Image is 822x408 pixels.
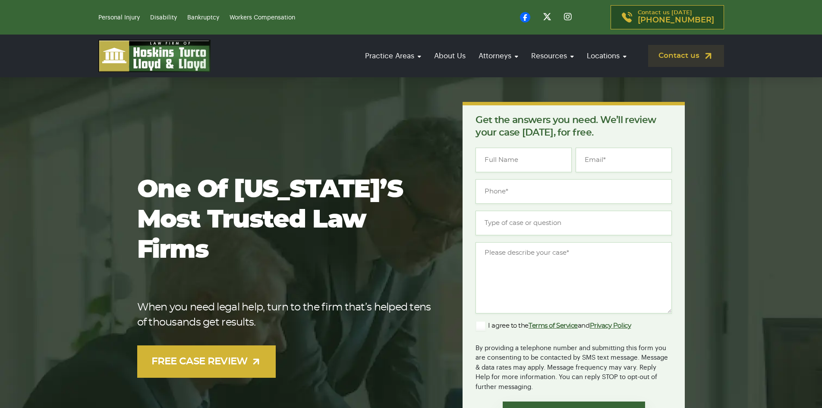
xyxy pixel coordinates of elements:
h1: One of [US_STATE]’s most trusted law firms [137,175,435,266]
label: I agree to the and [476,321,631,331]
a: Bankruptcy [187,15,219,21]
a: Terms of Service [529,323,578,329]
a: FREE CASE REVIEW [137,345,276,378]
input: Phone* [476,179,672,204]
a: Workers Compensation [230,15,295,21]
p: Contact us [DATE] [638,10,714,25]
span: [PHONE_NUMBER] [638,16,714,25]
input: Full Name [476,148,572,172]
p: When you need legal help, turn to the firm that’s helped tens of thousands get results. [137,300,435,330]
a: Contact us [648,45,724,67]
img: arrow-up-right-light.svg [251,356,261,367]
a: Contact us [DATE][PHONE_NUMBER] [611,5,724,29]
input: Email* [576,148,672,172]
div: By providing a telephone number and submitting this form you are consenting to be contacted by SM... [476,338,672,392]
a: Attorneys [474,44,523,68]
p: Get the answers you need. We’ll review your case [DATE], for free. [476,114,672,139]
img: logo [98,40,211,72]
input: Type of case or question [476,211,672,235]
a: About Us [430,44,470,68]
a: Personal Injury [98,15,140,21]
a: Practice Areas [361,44,425,68]
a: Locations [583,44,631,68]
a: Privacy Policy [590,323,631,329]
a: Resources [527,44,578,68]
a: Disability [150,15,177,21]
